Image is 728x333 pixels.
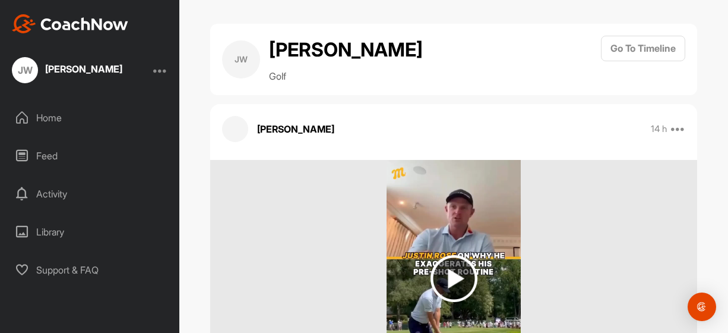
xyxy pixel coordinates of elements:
[7,141,174,171] div: Feed
[222,40,260,78] div: JW
[601,36,685,61] button: Go To Timeline
[7,255,174,285] div: Support & FAQ
[7,217,174,247] div: Library
[12,14,128,33] img: CoachNow
[7,179,174,209] div: Activity
[269,36,423,64] h2: [PERSON_NAME]
[431,255,477,302] img: play
[688,293,716,321] div: Open Intercom Messenger
[651,123,667,135] p: 14 h
[7,103,174,133] div: Home
[601,36,685,83] a: Go To Timeline
[45,64,122,74] div: [PERSON_NAME]
[269,69,423,83] p: Golf
[12,57,38,83] div: JW
[257,122,334,136] p: [PERSON_NAME]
